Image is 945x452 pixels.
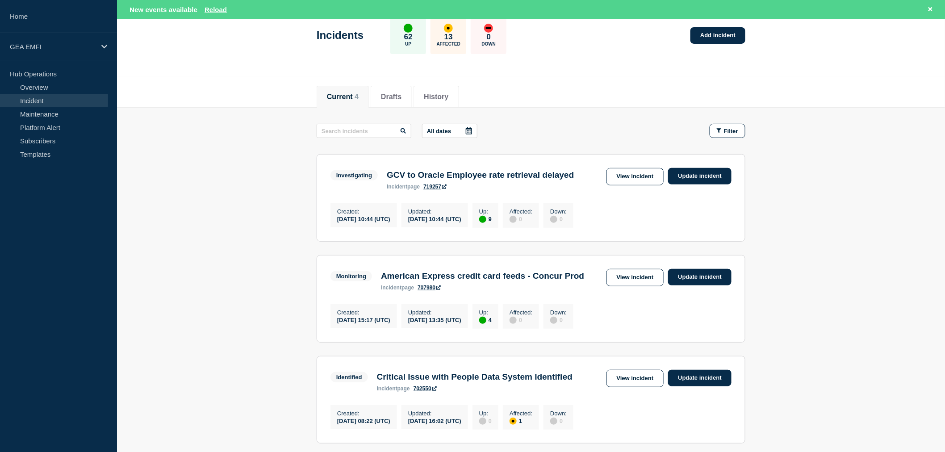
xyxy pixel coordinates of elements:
div: disabled [479,418,486,425]
div: up [479,317,486,324]
p: Affected [437,42,460,46]
div: 0 [550,316,567,324]
div: up [404,24,413,33]
span: 4 [355,93,359,100]
span: New events available [130,6,197,13]
a: View incident [606,370,664,387]
p: Up [405,42,411,46]
a: Add incident [690,27,745,44]
button: Filter [710,124,745,138]
h3: American Express credit card feeds - Concur Prod [381,271,584,281]
div: disabled [550,418,557,425]
p: Created : [337,309,390,316]
p: GEA EMFI [10,43,96,50]
p: Down : [550,309,567,316]
span: Monitoring [330,271,372,281]
button: Reload [205,6,227,13]
p: Down : [550,410,567,417]
div: disabled [510,317,517,324]
div: 1 [510,417,532,425]
div: 4 [479,316,492,324]
h1: Incidents [317,29,364,42]
p: 13 [444,33,453,42]
div: 0 [550,215,567,223]
p: Created : [337,208,390,215]
a: Update incident [668,370,732,386]
p: Affected : [510,410,532,417]
button: Drafts [381,93,401,101]
h3: GCV to Oracle Employee rate retrieval delayed [387,170,574,180]
a: Update incident [668,269,732,285]
div: 0 [479,417,492,425]
button: History [424,93,448,101]
div: [DATE] 16:02 (UTC) [408,417,461,424]
span: incident [381,285,401,291]
div: [DATE] 13:35 (UTC) [408,316,461,323]
p: page [381,285,414,291]
div: [DATE] 10:44 (UTC) [408,215,461,222]
div: 0 [510,215,532,223]
p: Up : [479,208,492,215]
p: Updated : [408,309,461,316]
div: 0 [550,417,567,425]
span: incident [377,385,397,392]
span: incident [387,184,407,190]
p: Down [482,42,496,46]
div: [DATE] 08:22 (UTC) [337,417,390,424]
p: Affected : [510,208,532,215]
div: disabled [550,216,557,223]
div: disabled [510,216,517,223]
p: page [377,385,410,392]
p: Down : [550,208,567,215]
div: [DATE] 10:44 (UTC) [337,215,390,222]
button: Current 4 [327,93,359,101]
p: Updated : [408,410,461,417]
h3: Critical Issue with People Data System Identified [377,372,573,382]
span: Investigating [330,170,378,180]
span: Filter [724,128,738,134]
button: All dates [422,124,477,138]
div: affected [444,24,453,33]
p: Up : [479,410,492,417]
p: page [387,184,420,190]
a: Update incident [668,168,732,184]
a: 719257 [423,184,447,190]
input: Search incidents [317,124,411,138]
div: 0 [510,316,532,324]
p: 62 [404,33,413,42]
a: 702550 [414,385,437,392]
div: affected [510,418,517,425]
p: Updated : [408,208,461,215]
p: All dates [427,128,451,134]
p: Up : [479,309,492,316]
div: 9 [479,215,492,223]
div: disabled [550,317,557,324]
a: 707980 [418,285,441,291]
p: Affected : [510,309,532,316]
span: Identified [330,372,368,382]
div: [DATE] 15:17 (UTC) [337,316,390,323]
p: Created : [337,410,390,417]
a: View incident [606,269,664,286]
div: down [484,24,493,33]
a: View incident [606,168,664,185]
p: 0 [487,33,491,42]
div: up [479,216,486,223]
